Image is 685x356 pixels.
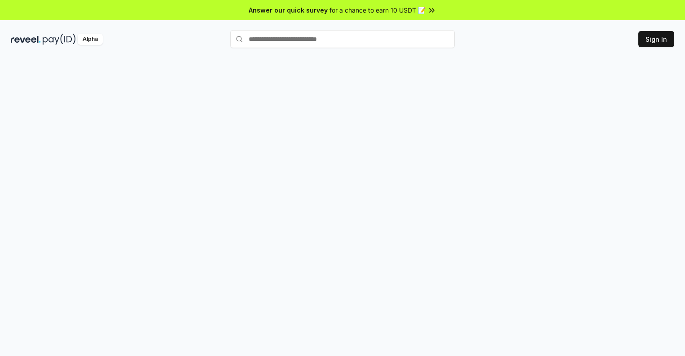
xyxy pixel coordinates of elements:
[11,34,41,45] img: reveel_dark
[249,5,328,15] span: Answer our quick survey
[638,31,674,47] button: Sign In
[43,34,76,45] img: pay_id
[329,5,426,15] span: for a chance to earn 10 USDT 📝
[78,34,103,45] div: Alpha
